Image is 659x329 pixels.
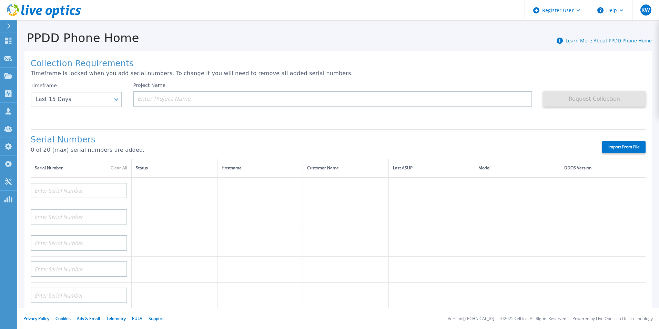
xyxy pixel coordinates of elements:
[31,235,127,251] input: Enter Serial Number
[106,316,126,321] a: Telemetry
[31,147,590,153] p: 0 of 20 (max) serial numbers are added.
[31,83,57,88] label: Timeframe
[132,316,142,321] a: EULA
[388,159,474,178] th: Last ASUP
[303,159,389,178] th: Customer Name
[641,7,650,13] span: KW
[560,159,646,178] th: DDOS Version
[572,317,653,321] li: Powered by Live Optics, a Dell Technology
[31,288,127,303] input: Enter Serial Number
[35,164,127,172] div: Serial Number
[448,317,494,321] li: Version: [TECHNICAL_ID]
[474,159,560,178] th: Model
[23,316,49,321] a: Privacy Policy
[31,209,127,225] input: Enter Serial Number
[149,316,164,321] a: Support
[31,70,646,77] p: Timeframe is locked when you add serial numbers. To change it you will need to remove all added s...
[132,159,217,178] th: Status
[55,316,71,321] a: Cookies
[602,141,646,153] label: Import From File
[31,183,127,198] input: Enter Serial Number
[566,37,652,44] a: Learn More About PPDD Phone Home
[31,135,590,145] h1: Serial Numbers
[133,91,532,107] input: Enter Project Name
[500,317,566,321] li: © 2025 Dell Inc. All Rights Reserved
[36,96,110,102] div: Last 15 Days
[77,316,100,321] a: Ads & Email
[217,159,303,178] th: Hostname
[543,91,646,107] button: Request Collection
[133,83,165,88] label: Project Name
[31,59,646,69] h1: Collection Requirements
[31,261,127,277] input: Enter Serial Number
[17,31,139,45] h1: PPDD Phone Home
